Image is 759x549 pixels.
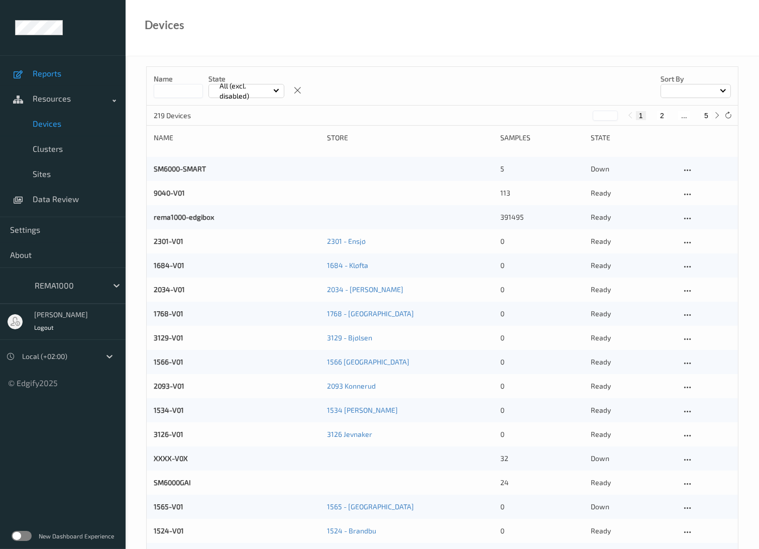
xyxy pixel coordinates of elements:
p: ready [591,381,674,391]
a: 3129-V01 [154,333,183,342]
a: 2301 - Ensjø [327,237,366,245]
p: ready [591,285,674,295]
p: ready [591,478,674,488]
div: 0 [500,405,584,415]
a: 2034-V01 [154,285,185,294]
p: ready [591,526,674,536]
div: 0 [500,357,584,367]
a: 1565-V01 [154,502,183,511]
p: Sort by [661,74,731,84]
div: 391495 [500,212,584,222]
div: 113 [500,188,584,198]
div: 0 [500,381,584,391]
div: 0 [500,236,584,246]
p: ready [591,357,674,367]
div: 0 [500,429,584,439]
a: 2093 Konnerud [327,382,376,390]
p: ready [591,405,674,415]
div: 24 [500,478,584,488]
a: SM6000-SMART [154,164,206,173]
div: Name [154,133,320,143]
p: down [591,502,674,512]
p: ready [591,188,674,198]
p: State [208,74,284,84]
a: 3126 Jevnaker [327,430,372,438]
a: 1524 - Brandbu [327,526,376,535]
button: ... [678,111,690,120]
p: ready [591,309,674,319]
p: ready [591,212,674,222]
p: down [591,164,674,174]
button: 5 [701,111,711,120]
a: 1534 [PERSON_NAME] [327,406,398,414]
a: 1565 - [GEOGRAPHIC_DATA] [327,502,414,511]
a: SM6000GAI [154,478,191,487]
a: 2034 - [PERSON_NAME] [327,285,403,294]
p: 219 Devices [154,111,229,121]
a: 1684-V01 [154,261,184,269]
button: 2 [657,111,667,120]
a: 3126-V01 [154,430,183,438]
div: 5 [500,164,584,174]
a: XXXX-V0X [154,454,188,463]
a: 9040-V01 [154,189,185,197]
a: rema1000-edgibox [154,213,214,221]
div: 32 [500,453,584,464]
div: Devices [145,20,184,30]
p: ready [591,333,674,343]
p: ready [591,429,674,439]
a: 1566 [GEOGRAPHIC_DATA] [327,357,409,366]
a: 1566-V01 [154,357,183,366]
p: ready [591,236,674,246]
div: 0 [500,309,584,319]
div: Store [327,133,493,143]
button: 1 [636,111,646,120]
div: 0 [500,260,584,270]
div: Samples [500,133,584,143]
div: 0 [500,526,584,536]
a: 3129 - Bjølsen [327,333,372,342]
div: State [591,133,674,143]
a: 2093-V01 [154,382,184,390]
div: 0 [500,333,584,343]
p: down [591,453,674,464]
a: 1768-V01 [154,309,183,318]
a: 1768 - [GEOGRAPHIC_DATA] [327,309,414,318]
a: 1684 - Kløfta [327,261,368,269]
div: 0 [500,502,584,512]
p: ready [591,260,674,270]
a: 1524-V01 [154,526,184,535]
a: 2301-V01 [154,237,183,245]
p: All (excl. disabled) [216,81,273,101]
a: 1534-V01 [154,406,184,414]
div: 0 [500,285,584,295]
p: Name [154,74,203,84]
